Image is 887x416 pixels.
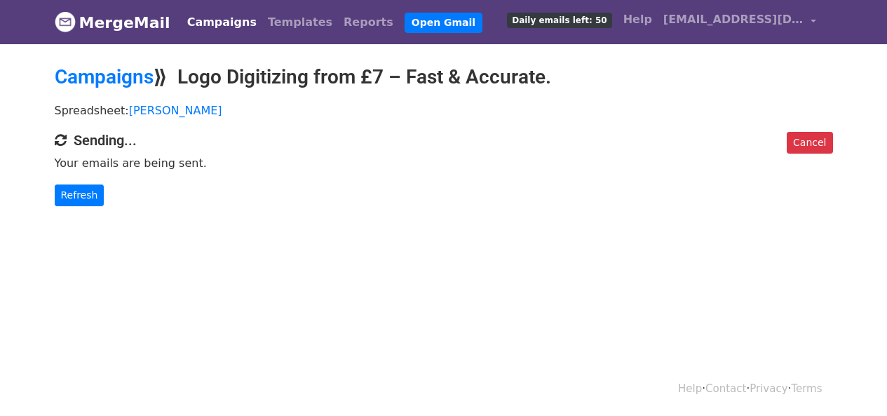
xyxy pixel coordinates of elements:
a: Campaigns [182,8,262,36]
a: Cancel [787,132,832,154]
a: Refresh [55,184,104,206]
a: Privacy [750,382,787,395]
span: Daily emails left: 50 [507,13,611,28]
a: Templates [262,8,338,36]
a: [EMAIL_ADDRESS][DOMAIN_NAME] [658,6,822,39]
a: MergeMail [55,8,170,37]
a: Reports [338,8,399,36]
img: MergeMail logo [55,11,76,32]
h2: ⟫ Logo Digitizing from £7 – Fast & Accurate. [55,65,833,89]
h4: Sending... [55,132,833,149]
a: Campaigns [55,65,154,88]
a: Help [678,382,702,395]
a: Terms [791,382,822,395]
a: Help [618,6,658,34]
a: Open Gmail [405,13,482,33]
p: Your emails are being sent. [55,156,833,170]
span: [EMAIL_ADDRESS][DOMAIN_NAME] [663,11,804,28]
a: Daily emails left: 50 [501,6,617,34]
a: Contact [705,382,746,395]
a: [PERSON_NAME] [129,104,222,117]
p: Spreadsheet: [55,103,833,118]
